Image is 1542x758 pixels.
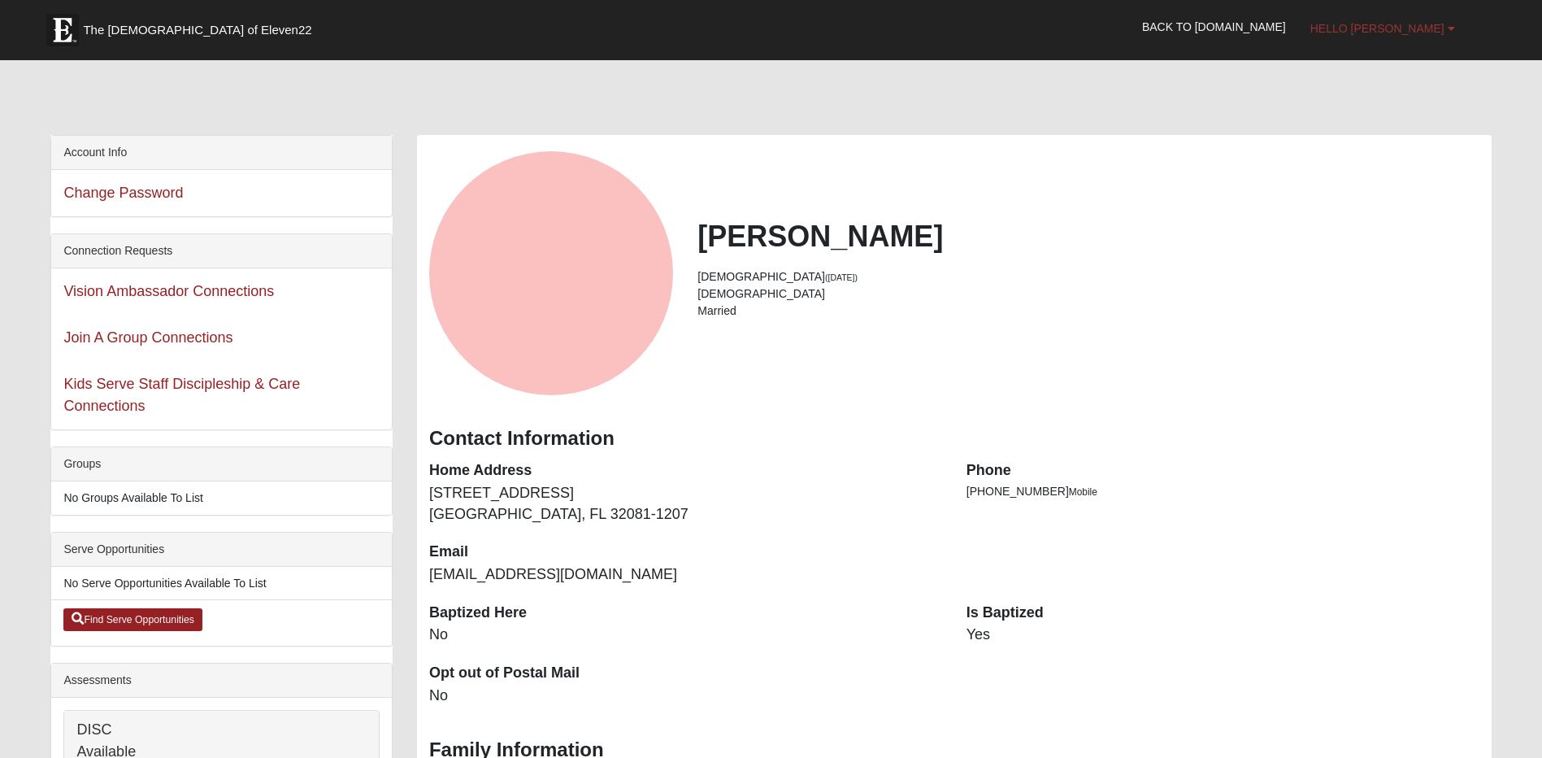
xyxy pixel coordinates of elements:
[1130,7,1298,47] a: Back to [DOMAIN_NAME]
[429,542,942,563] dt: Email
[429,603,942,624] dt: Baptized Here
[51,447,392,481] div: Groups
[38,6,363,46] a: The [DEMOGRAPHIC_DATA] of Eleven22
[825,272,858,282] small: ([DATE])
[63,608,202,631] a: Find Serve Opportunities
[63,185,183,201] a: Change Password
[429,564,942,586] dd: [EMAIL_ADDRESS][DOMAIN_NAME]
[966,625,1479,646] dd: Yes
[46,14,79,46] img: Eleven22 logo
[429,460,942,481] dt: Home Address
[51,567,392,600] li: No Serve Opportunities Available To List
[1298,8,1467,49] a: Hello [PERSON_NAME]
[697,285,1479,303] li: [DEMOGRAPHIC_DATA]
[51,533,392,567] div: Serve Opportunities
[429,686,942,707] dd: No
[1310,22,1444,35] span: Hello [PERSON_NAME]
[966,603,1479,624] dt: Is Baptized
[966,483,1479,500] li: [PHONE_NUMBER]
[429,483,942,525] dd: [STREET_ADDRESS] [GEOGRAPHIC_DATA], FL 32081-1207
[51,481,392,515] li: No Groups Available To List
[63,283,274,299] a: Vision Ambassador Connections
[429,151,673,395] a: View Fullsize Photo
[83,22,311,38] span: The [DEMOGRAPHIC_DATA] of Eleven22
[429,625,942,646] dd: No
[697,219,1479,254] h2: [PERSON_NAME]
[51,664,392,698] div: Assessments
[429,663,942,684] dt: Opt out of Postal Mail
[429,427,1479,451] h3: Contact Information
[51,136,392,170] div: Account Info
[63,329,232,346] a: Join A Group Connections
[697,303,1479,320] li: Married
[51,234,392,268] div: Connection Requests
[966,460,1479,481] dt: Phone
[697,268,1479,285] li: [DEMOGRAPHIC_DATA]
[1069,486,1097,498] span: Mobile
[63,376,300,414] a: Kids Serve Staff Discipleship & Care Connections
